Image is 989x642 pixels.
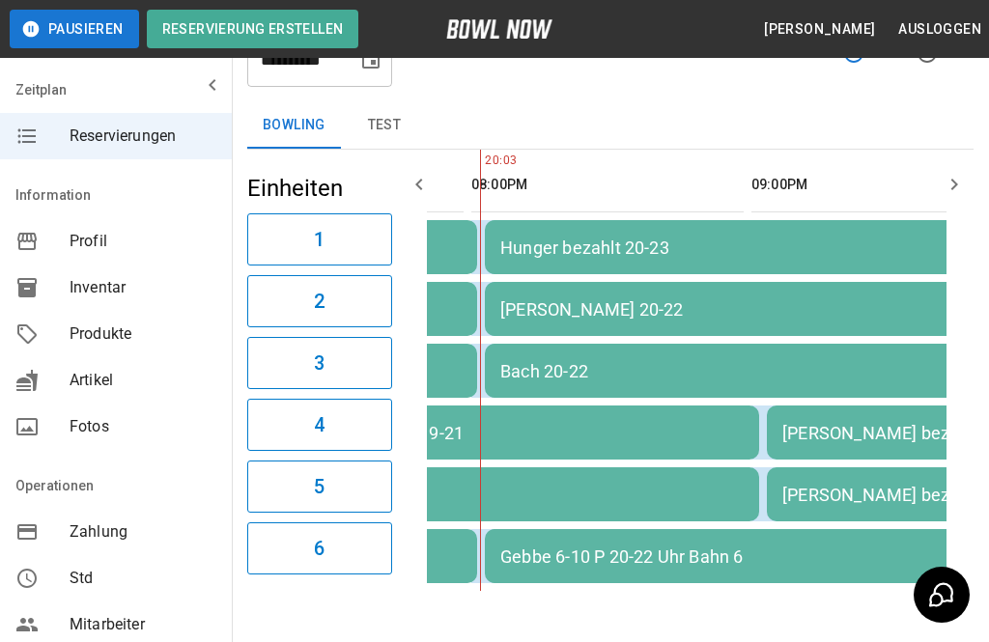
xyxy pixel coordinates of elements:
[70,415,216,438] span: Fotos
[70,230,216,253] span: Profil
[247,461,392,513] button: 5
[70,276,216,299] span: Inventar
[247,102,341,149] button: Bowling
[247,337,392,389] button: 3
[10,10,139,48] button: Pausieren
[247,102,974,149] div: inventory tabs
[314,224,325,255] h6: 1
[314,471,325,502] h6: 5
[147,10,359,48] button: Reservierung erstellen
[890,12,989,47] button: Ausloggen
[70,520,216,544] span: Zahlung
[352,41,390,79] button: Choose date, selected date is 13. Sep. 2025
[314,286,325,317] h6: 2
[314,348,325,378] h6: 3
[480,152,485,171] span: 20:03
[70,125,216,148] span: Reservierungen
[247,213,392,265] button: 1
[70,613,216,636] span: Mitarbeiter
[70,322,216,346] span: Produkte
[247,522,392,574] button: 6
[247,275,392,327] button: 2
[314,409,325,440] h6: 4
[247,399,392,451] button: 4
[70,567,216,590] span: Std
[756,12,883,47] button: [PERSON_NAME]
[314,533,325,564] h6: 6
[247,173,392,204] h5: Einheiten
[70,369,216,392] span: Artikel
[341,102,428,149] button: test
[446,19,552,39] img: logo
